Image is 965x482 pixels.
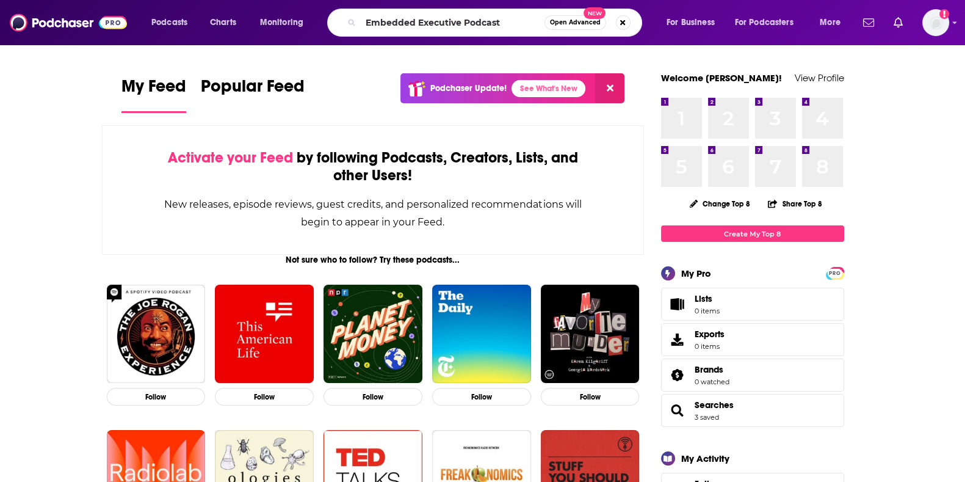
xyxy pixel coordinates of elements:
[681,268,711,279] div: My Pro
[665,296,690,313] span: Lists
[658,13,730,32] button: open menu
[210,14,236,31] span: Charts
[922,9,949,36] img: User Profile
[260,14,303,31] span: Monitoring
[432,388,531,406] button: Follow
[828,269,842,278] span: PRO
[820,14,840,31] span: More
[107,388,206,406] button: Follow
[361,13,544,32] input: Search podcasts, credits, & more...
[661,225,844,242] a: Create My Top 8
[695,413,719,422] a: 3 saved
[10,11,127,34] img: Podchaser - Follow, Share and Rate Podcasts
[164,149,583,184] div: by following Podcasts, Creators, Lists, and other Users!
[201,76,305,104] span: Popular Feed
[665,331,690,348] span: Exports
[201,76,305,113] a: Popular Feed
[323,388,422,406] button: Follow
[695,293,720,304] span: Lists
[202,13,244,32] a: Charts
[661,359,844,392] span: Brands
[511,80,585,97] a: See What's New
[681,453,729,464] div: My Activity
[661,394,844,427] span: Searches
[550,20,601,26] span: Open Advanced
[323,285,422,384] img: Planet Money
[795,72,844,84] a: View Profile
[682,196,758,211] button: Change Top 8
[541,388,640,406] button: Follow
[102,255,645,265] div: Not sure who to follow? Try these podcasts...
[695,307,720,315] span: 0 items
[695,293,712,304] span: Lists
[143,13,203,32] button: open menu
[695,400,734,411] a: Searches
[695,364,723,375] span: Brands
[828,268,842,277] a: PRO
[430,83,507,93] p: Podchaser Update!
[695,329,725,340] span: Exports
[667,14,715,31] span: For Business
[661,323,844,356] a: Exports
[215,285,314,384] img: This American Life
[164,195,583,231] div: New releases, episode reviews, guest credits, and personalized recommendations will begin to appe...
[922,9,949,36] span: Logged in as gracewagner
[432,285,531,384] img: The Daily
[922,9,949,36] button: Show profile menu
[811,13,856,32] button: open menu
[665,402,690,419] a: Searches
[107,285,206,384] img: The Joe Rogan Experience
[251,13,319,32] button: open menu
[121,76,186,104] span: My Feed
[858,12,879,33] a: Show notifications dropdown
[168,148,293,167] span: Activate your Feed
[695,342,725,351] span: 0 items
[727,13,811,32] button: open menu
[121,76,186,113] a: My Feed
[541,285,640,384] img: My Favorite Murder with Karen Kilgariff and Georgia Hardstark
[339,9,654,37] div: Search podcasts, credits, & more...
[661,72,782,84] a: Welcome [PERSON_NAME]!
[767,192,822,216] button: Share Top 8
[544,15,606,30] button: Open AdvancedNew
[735,14,793,31] span: For Podcasters
[584,7,605,19] span: New
[939,9,949,19] svg: Add a profile image
[661,288,844,321] a: Lists
[889,12,908,33] a: Show notifications dropdown
[151,14,187,31] span: Podcasts
[215,388,314,406] button: Follow
[695,378,729,386] a: 0 watched
[665,367,690,384] a: Brands
[695,364,729,375] a: Brands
